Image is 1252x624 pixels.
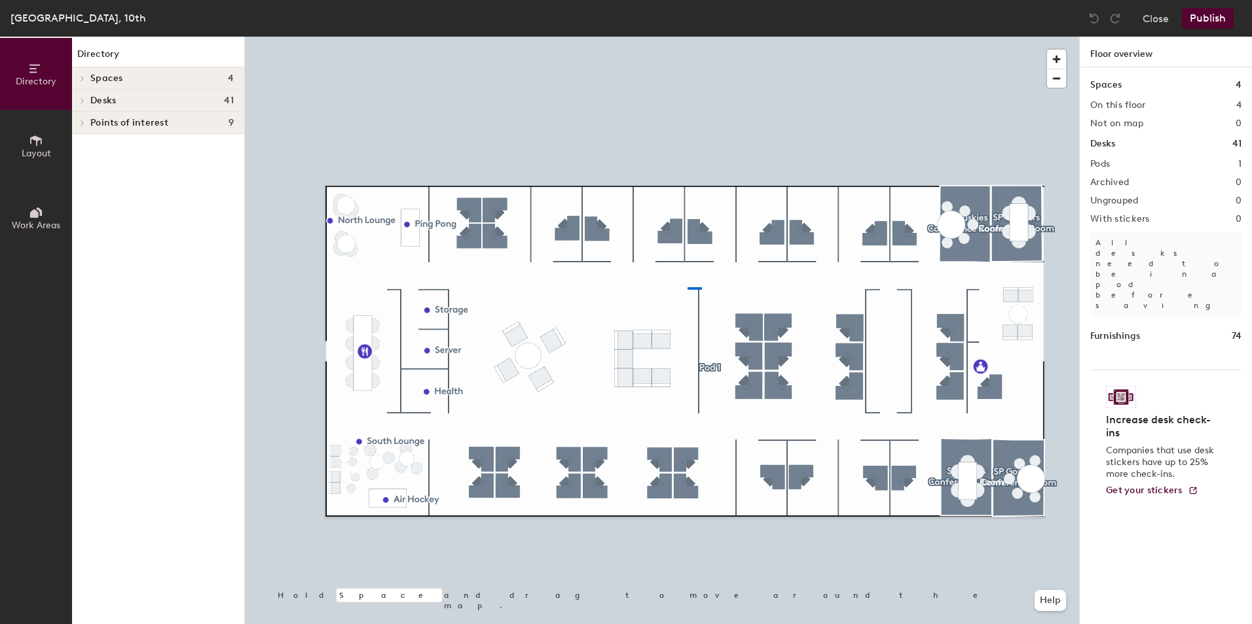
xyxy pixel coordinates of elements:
[10,10,146,26] div: [GEOGRAPHIC_DATA], 10th
[228,73,234,84] span: 4
[1232,137,1242,151] h1: 41
[1106,485,1183,496] span: Get your stickers
[1232,329,1242,343] h1: 74
[1088,12,1101,25] img: Undo
[1106,413,1218,440] h4: Increase desk check-ins
[229,118,234,128] span: 9
[1238,159,1242,169] h2: 1
[1090,137,1115,151] h1: Desks
[224,95,234,106] span: 41
[1090,214,1150,224] h2: With stickers
[1106,445,1218,480] p: Companies that use desk stickers have up to 25% more check-ins.
[1182,8,1234,29] button: Publish
[22,148,51,159] span: Layout
[1090,78,1122,92] h1: Spaces
[1109,12,1122,25] img: Redo
[1236,214,1242,224] h2: 0
[1035,590,1066,611] button: Help
[1106,485,1198,496] a: Get your stickers
[16,76,56,87] span: Directory
[90,118,168,128] span: Points of interest
[1106,386,1136,408] img: Sticker logo
[1090,232,1242,316] p: All desks need to be in a pod before saving
[90,95,116,106] span: Desks
[72,47,244,67] h1: Directory
[1090,118,1143,129] h2: Not on map
[1143,8,1169,29] button: Close
[1236,118,1242,129] h2: 0
[1090,196,1139,206] h2: Ungrouped
[1090,100,1146,111] h2: On this floor
[1236,78,1242,92] h1: 4
[1236,196,1242,206] h2: 0
[12,220,60,231] span: Work Areas
[1080,37,1252,67] h1: Floor overview
[1090,329,1140,343] h1: Furnishings
[1236,100,1242,111] h2: 4
[90,73,123,84] span: Spaces
[1236,177,1242,188] h2: 0
[1090,177,1129,188] h2: Archived
[1090,159,1110,169] h2: Pods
